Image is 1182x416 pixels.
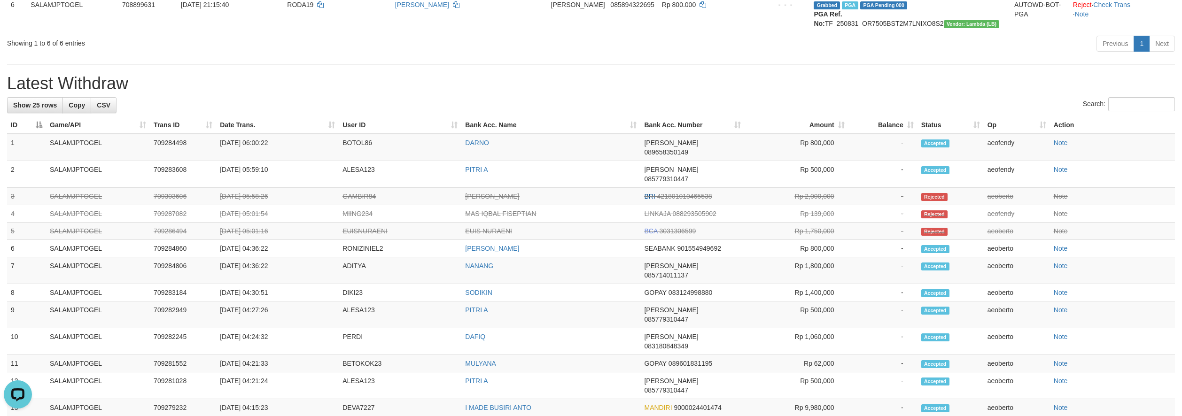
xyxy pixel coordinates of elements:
td: 5 [7,223,46,240]
span: Accepted [921,289,949,297]
td: SALAMJPTOGEL [46,355,150,372]
td: 3 [7,188,46,205]
a: PITRI A [465,377,488,385]
span: Show 25 rows [13,101,57,109]
td: - [848,257,918,284]
th: Amount: activate to sort column ascending [745,116,848,134]
td: - [848,301,918,328]
td: [DATE] 05:59:10 [216,161,339,188]
td: 709287082 [150,205,216,223]
td: Rp 500,000 [745,372,848,399]
td: aeoberto [984,372,1050,399]
a: 1 [1134,36,1150,52]
span: Rejected [921,228,948,236]
td: SALAMJPTOGEL [46,134,150,161]
span: Copy [69,101,85,109]
th: Trans ID: activate to sort column ascending [150,116,216,134]
td: 10 [7,328,46,355]
a: Note [1054,245,1068,252]
span: LINKAJA [644,210,670,217]
a: [PERSON_NAME] [465,193,519,200]
span: Rejected [921,193,948,201]
td: - [848,188,918,205]
td: 4 [7,205,46,223]
th: Date Trans.: activate to sort column ascending [216,116,339,134]
a: [PERSON_NAME] [395,1,449,8]
a: MULYANA [465,360,496,367]
td: 2 [7,161,46,188]
td: Rp 800,000 [745,134,848,161]
td: - [848,372,918,399]
span: Copy 085779310447 to clipboard [644,386,688,394]
a: Note [1054,306,1068,314]
a: MAS IQBAL FISEPTIAN [465,210,536,217]
td: SALAMJPTOGEL [46,257,150,284]
a: EUIS NURAENI [465,227,512,235]
span: Vendor URL: https://dashboard.q2checkout.com/secure [944,20,1000,28]
td: [DATE] 04:21:24 [216,372,339,399]
span: Copy 089658350149 to clipboard [644,148,688,156]
td: MIING234 [339,205,461,223]
span: Copy 089601831195 to clipboard [669,360,712,367]
span: Accepted [921,377,949,385]
th: Status: activate to sort column ascending [918,116,984,134]
td: Rp 800,000 [745,240,848,257]
a: Next [1149,36,1175,52]
td: 12 [7,372,46,399]
span: Copy 083180848349 to clipboard [644,342,688,350]
td: Rp 139,000 [745,205,848,223]
span: Accepted [921,139,949,147]
td: Rp 500,000 [745,161,848,188]
a: SODIKIN [465,289,492,296]
td: 709284806 [150,257,216,284]
span: BRI [644,193,655,200]
td: aeoberto [984,328,1050,355]
span: Accepted [921,166,949,174]
td: Rp 1,400,000 [745,284,848,301]
td: Rp 2,000,000 [745,188,848,205]
span: [DATE] 21:15:40 [181,1,229,8]
a: NANANG [465,262,493,270]
th: Balance: activate to sort column ascending [848,116,918,134]
td: 709286494 [150,223,216,240]
td: aeoberto [984,240,1050,257]
td: [DATE] 05:01:16 [216,223,339,240]
th: Bank Acc. Name: activate to sort column ascending [461,116,640,134]
span: RODA19 [287,1,313,8]
td: Rp 1,800,000 [745,257,848,284]
span: [PERSON_NAME] [644,139,698,146]
span: 708899631 [122,1,155,8]
span: Copy 085779310447 to clipboard [644,175,688,183]
td: aeoberto [984,301,1050,328]
span: GOPAY [644,289,666,296]
td: - [848,328,918,355]
td: 709303606 [150,188,216,205]
span: Copy 083124998880 to clipboard [669,289,712,296]
h1: Latest Withdraw [7,74,1175,93]
span: Accepted [921,360,949,368]
a: PITRI A [465,306,488,314]
td: Rp 1,060,000 [745,328,848,355]
td: EUISNURAENI [339,223,461,240]
span: [PERSON_NAME] [644,306,698,314]
td: Rp 500,000 [745,301,848,328]
td: 709281552 [150,355,216,372]
span: Accepted [921,262,949,270]
td: 709283184 [150,284,216,301]
td: SALAMJPTOGEL [46,223,150,240]
th: Action [1050,116,1175,134]
label: Search: [1083,97,1175,111]
td: aeofendy [984,134,1050,161]
td: BETOKOK23 [339,355,461,372]
td: 709282949 [150,301,216,328]
th: User ID: activate to sort column ascending [339,116,461,134]
a: Note [1054,377,1068,385]
th: Bank Acc. Number: activate to sort column ascending [640,116,744,134]
td: ALESA123 [339,161,461,188]
th: Op: activate to sort column ascending [984,116,1050,134]
td: SALAMJPTOGEL [46,240,150,257]
td: - [848,240,918,257]
td: [DATE] 04:36:22 [216,240,339,257]
td: 709284860 [150,240,216,257]
td: - [848,161,918,188]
